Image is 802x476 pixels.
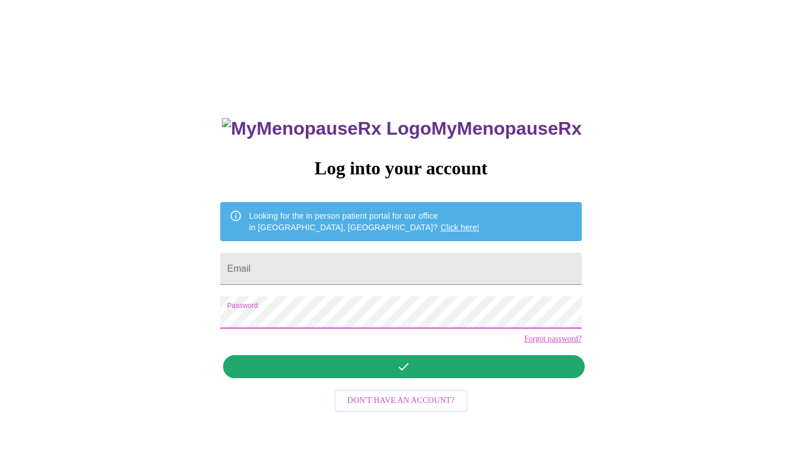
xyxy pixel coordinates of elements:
[222,118,431,139] img: MyMenopauseRx Logo
[220,158,581,179] h3: Log into your account
[335,390,467,412] button: Don't have an account?
[332,395,470,405] a: Don't have an account?
[440,223,479,232] a: Click here!
[222,118,582,139] h3: MyMenopauseRx
[524,334,582,344] a: Forgot password?
[347,394,455,408] span: Don't have an account?
[249,205,479,238] div: Looking for the in person patient portal for our office in [GEOGRAPHIC_DATA], [GEOGRAPHIC_DATA]?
